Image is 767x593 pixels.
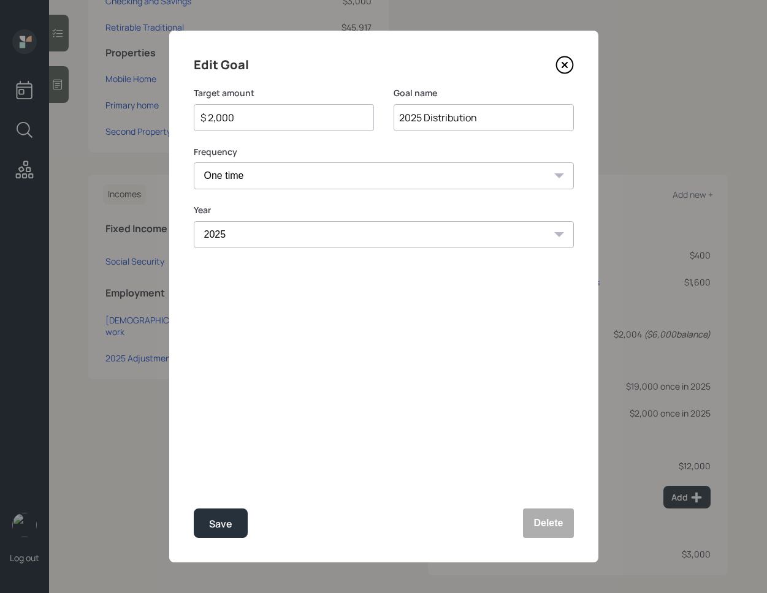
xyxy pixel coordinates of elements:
button: Delete [523,508,573,538]
label: Target amount [194,87,374,99]
button: Save [194,508,248,538]
label: Goal name [394,87,574,99]
div: Save [209,516,232,532]
label: Frequency [194,146,574,158]
label: Year [194,204,574,216]
h4: Edit Goal [194,55,249,75]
